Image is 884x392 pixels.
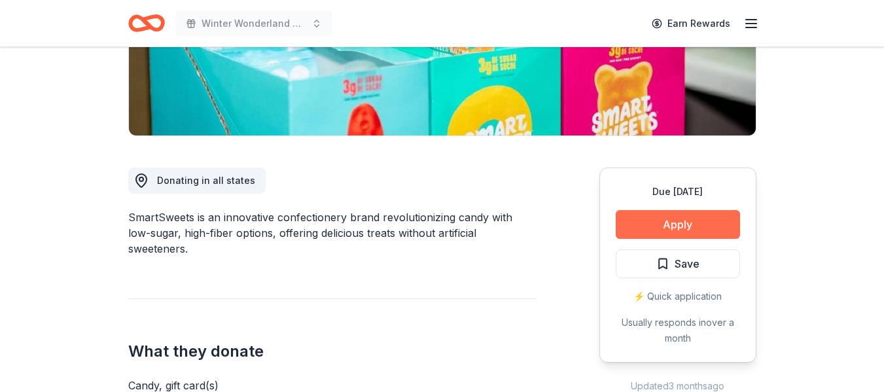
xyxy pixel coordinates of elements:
span: Donating in all states [157,175,255,186]
div: Usually responds in over a month [616,315,740,346]
a: Earn Rewards [644,12,738,35]
button: Save [616,249,740,278]
a: Home [128,8,165,39]
div: ⚡️ Quick application [616,289,740,304]
button: Apply [616,210,740,239]
button: Winter Wonderland Charity Gala [175,10,332,37]
div: Due [DATE] [616,184,740,200]
span: Save [675,255,699,272]
div: SmartSweets is an innovative confectionery brand revolutionizing candy with low-sugar, high-fiber... [128,209,537,257]
h2: What they donate [128,341,537,362]
span: Winter Wonderland Charity Gala [202,16,306,31]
